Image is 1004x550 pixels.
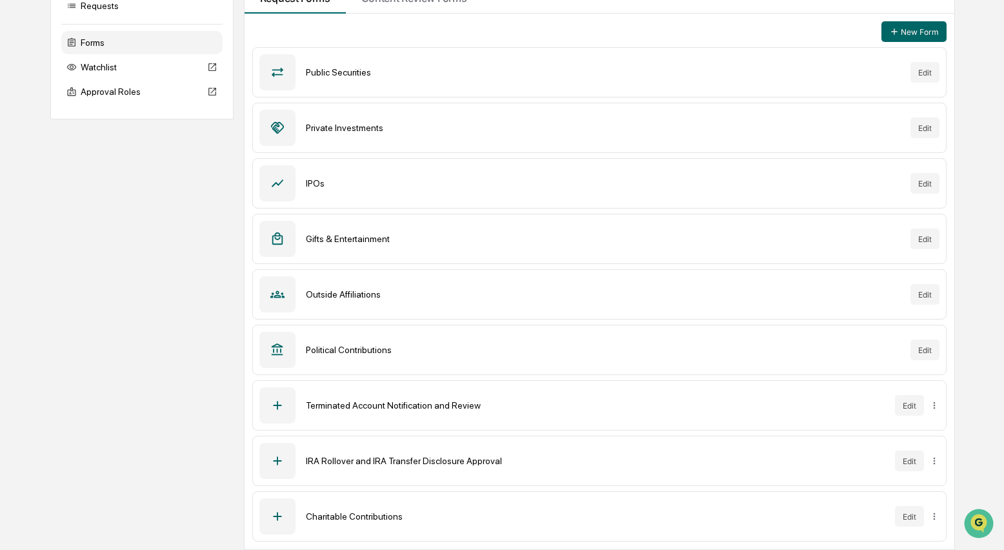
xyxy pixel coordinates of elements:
button: Edit [895,506,924,527]
span: Attestations [106,163,160,176]
div: 🗄️ [94,164,104,174]
button: Edit [895,451,924,471]
div: Public Securities [306,67,900,77]
button: Edit [910,62,939,83]
span: Preclearance [26,163,83,176]
button: Edit [910,340,939,360]
a: 🗄️Attestations [88,158,165,181]
div: Charitable Contributions [306,511,885,522]
iframe: Open customer support [963,507,998,542]
a: Powered byPylon [91,218,156,229]
div: Gifts & Entertainment [306,234,900,244]
div: 🔎 [13,188,23,199]
div: Approval Roles [61,80,223,103]
span: Data Lookup [26,187,81,200]
button: Edit [910,284,939,305]
div: Forms [61,31,223,54]
button: Edit [895,395,924,416]
img: 1746055101610-c473b297-6a78-478c-a979-82029cc54cd1 [13,99,36,122]
button: Edit [910,117,939,138]
div: We're available if you need us! [44,112,163,122]
span: Pylon [128,219,156,229]
div: IRA Rollover and IRA Transfer Disclosure Approval [306,456,885,466]
div: 🖐️ [13,164,23,174]
button: Edit [910,229,939,249]
div: Political Contributions [306,345,900,355]
div: IPOs [306,178,900,188]
div: Private Investments [306,123,900,133]
button: Start new chat [219,103,235,118]
a: 🖐️Preclearance [8,158,88,181]
button: Edit [910,173,939,194]
button: New Form [881,21,947,42]
div: Start new chat [44,99,212,112]
div: Watchlist [61,56,223,79]
p: How can we help? [13,27,235,48]
a: 🔎Data Lookup [8,182,86,205]
div: Terminated Account Notification and Review [306,400,885,411]
div: Outside Affiliations [306,289,900,300]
